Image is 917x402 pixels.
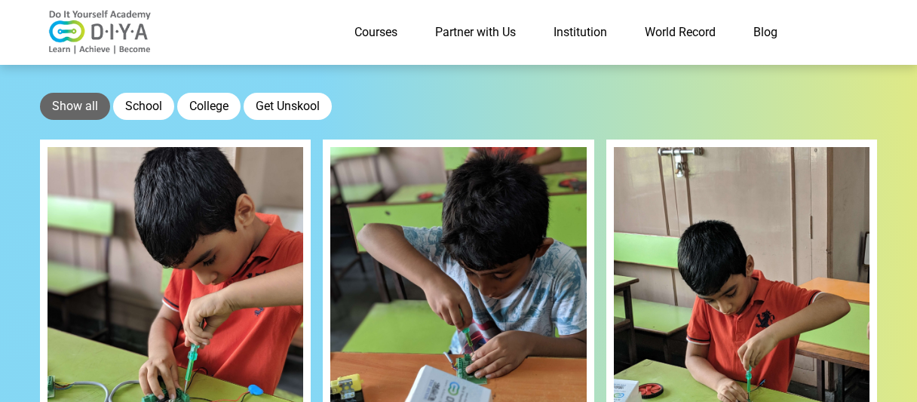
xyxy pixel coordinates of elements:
[796,17,877,48] a: Contact Us
[535,17,626,48] a: Institution
[416,17,535,48] a: Partner with Us
[626,17,735,48] a: World Record
[735,17,796,48] a: Blog
[113,93,174,120] button: School
[40,93,110,120] button: Show all
[244,93,332,120] button: Get Unskool
[336,17,416,48] a: Courses
[40,10,161,55] img: logo-v2.png
[177,93,241,120] button: College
